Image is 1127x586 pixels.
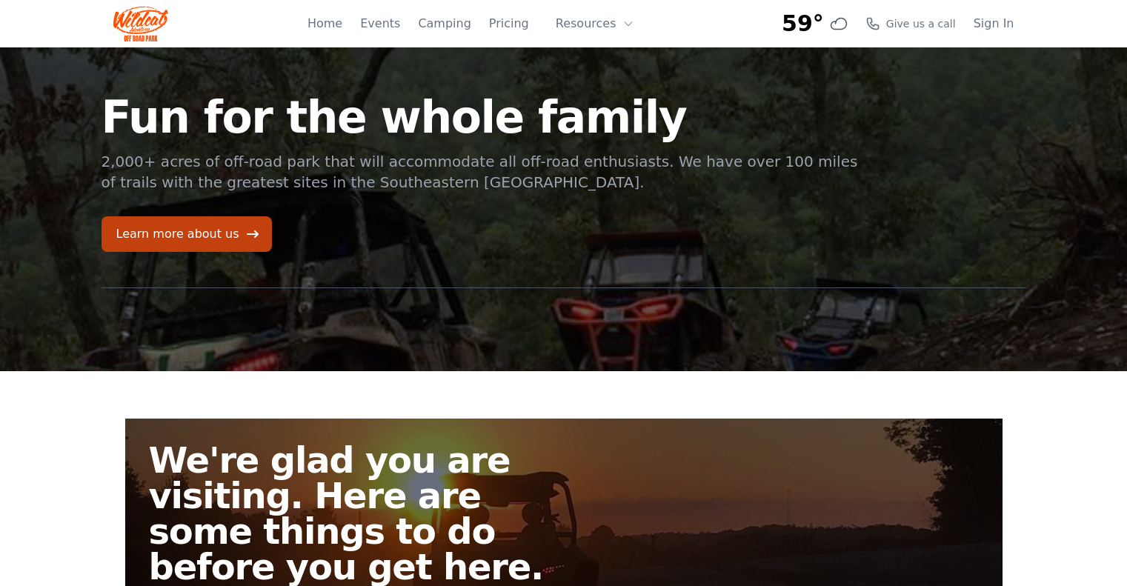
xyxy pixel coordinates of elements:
a: Sign In [974,15,1014,33]
img: Wildcat Logo [113,6,169,41]
button: Resources [547,9,643,39]
a: Pricing [489,15,529,33]
span: Give us a call [886,16,956,31]
p: 2,000+ acres of off-road park that will accommodate all off-road enthusiasts. We have over 100 mi... [102,151,860,193]
a: Camping [418,15,471,33]
h2: We're glad you are visiting. Here are some things to do before you get here. [149,442,576,585]
a: Home [307,15,342,33]
span: 59° [782,10,824,37]
a: Give us a call [865,16,956,31]
h1: Fun for the whole family [102,95,860,139]
a: Learn more about us [102,216,272,252]
a: Events [360,15,400,33]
